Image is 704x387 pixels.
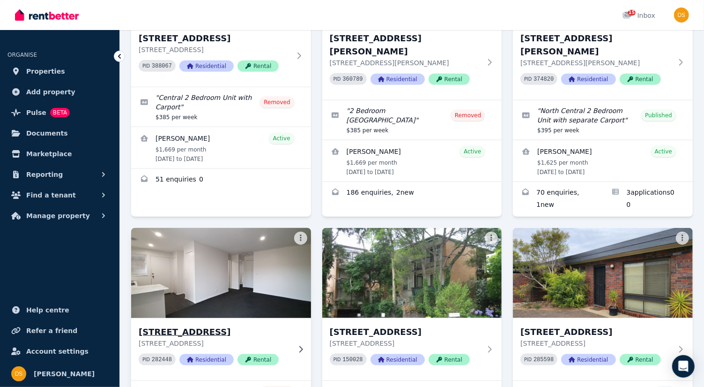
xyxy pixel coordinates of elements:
[485,232,498,245] button: More options
[628,10,636,15] span: 15
[26,210,90,221] span: Manage property
[513,228,693,318] img: 5/16 Marungi Street, Shepparton
[371,354,425,365] span: Residential
[131,169,311,191] a: Enquiries for 3/16 Marungi St, Shepparton
[330,326,482,339] h3: [STREET_ADDRESS]
[322,228,502,380] a: 5/3-25 Hanover St, Fitzroy[STREET_ADDRESS][STREET_ADDRESS]PID 150028ResidentialRental
[139,32,290,45] h3: [STREET_ADDRESS]
[561,354,615,365] span: Residential
[237,354,279,365] span: Rental
[513,100,693,140] a: Edit listing: North Central 2 Bedroom Unit with separate Carport
[322,228,502,318] img: 5/3-25 Hanover St, Fitzroy
[7,144,112,163] a: Marketplace
[26,346,89,357] span: Account settings
[534,357,554,363] code: 285598
[15,8,79,22] img: RentBetter
[524,357,532,362] small: PID
[34,368,95,379] span: [PERSON_NAME]
[513,182,603,217] a: Enquiries for 4/21 Mason St, Shepparton
[237,61,279,72] span: Rental
[603,182,693,217] a: Applications for 4/21 Mason St, Shepparton
[7,165,112,184] button: Reporting
[674,8,689,23] img: Donna Stone
[7,52,37,58] span: ORGANISE
[322,140,502,182] a: View details for Geoffrey Thorne
[343,357,363,363] code: 150028
[26,148,72,159] span: Marketplace
[534,76,554,83] code: 374820
[620,354,661,365] span: Rental
[7,103,112,122] a: PulseBETA
[330,58,482,68] p: [STREET_ADDRESS][PERSON_NAME]
[561,74,615,85] span: Residential
[622,11,655,20] div: Inbox
[7,321,112,340] a: Refer a friend
[26,190,76,201] span: Find a tenant
[142,357,150,362] small: PID
[179,354,234,365] span: Residential
[7,301,112,319] a: Help centre
[7,342,112,361] a: Account settings
[131,127,311,168] a: View details for Jarrod Wynd
[520,32,672,58] h3: [STREET_ADDRESS][PERSON_NAME]
[26,66,65,77] span: Properties
[50,108,70,117] span: BETA
[26,325,77,336] span: Refer a friend
[26,107,46,118] span: Pulse
[322,100,502,140] a: Edit listing: 2 Bedroom North Central Unit
[139,339,290,348] p: [STREET_ADDRESS]
[131,228,311,380] a: 5 Langi Street, Shepparton[STREET_ADDRESS][STREET_ADDRESS]PID 282448ResidentialRental
[142,63,150,68] small: PID
[26,304,69,316] span: Help centre
[7,186,112,205] button: Find a tenant
[513,140,693,182] a: View details for Mitchell Sandilands
[7,124,112,143] a: Documents
[330,32,482,58] h3: [STREET_ADDRESS][PERSON_NAME]
[126,226,315,320] img: 5 Langi Street, Shepparton
[620,74,661,85] span: Rental
[520,58,672,68] p: [STREET_ADDRESS][PERSON_NAME]
[676,232,689,245] button: More options
[26,128,68,139] span: Documents
[7,62,112,81] a: Properties
[294,232,307,245] button: More options
[11,366,26,381] img: Donna Stone
[139,45,290,54] p: [STREET_ADDRESS]
[429,354,470,365] span: Rental
[26,86,75,98] span: Add property
[26,169,63,180] span: Reporting
[524,76,532,82] small: PID
[179,61,234,72] span: Residential
[343,76,363,83] code: 360789
[131,87,311,127] a: Edit listing: Central 2 Bedroom Unit with Carport
[520,339,672,348] p: [STREET_ADDRESS]
[7,83,112,101] a: Add property
[429,74,470,85] span: Rental
[371,74,425,85] span: Residential
[520,326,672,339] h3: [STREET_ADDRESS]
[672,355,695,378] div: Open Intercom Messenger
[139,326,290,339] h3: [STREET_ADDRESS]
[330,339,482,348] p: [STREET_ADDRESS]
[333,76,341,82] small: PID
[152,357,172,363] code: 282448
[333,357,341,362] small: PID
[322,182,502,205] a: Enquiries for 3/21 Mason St, Shepparton
[152,63,172,69] code: 388067
[513,228,693,380] a: 5/16 Marungi Street, Shepparton[STREET_ADDRESS][STREET_ADDRESS]PID 285598ResidentialRental
[7,206,112,225] button: Manage property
